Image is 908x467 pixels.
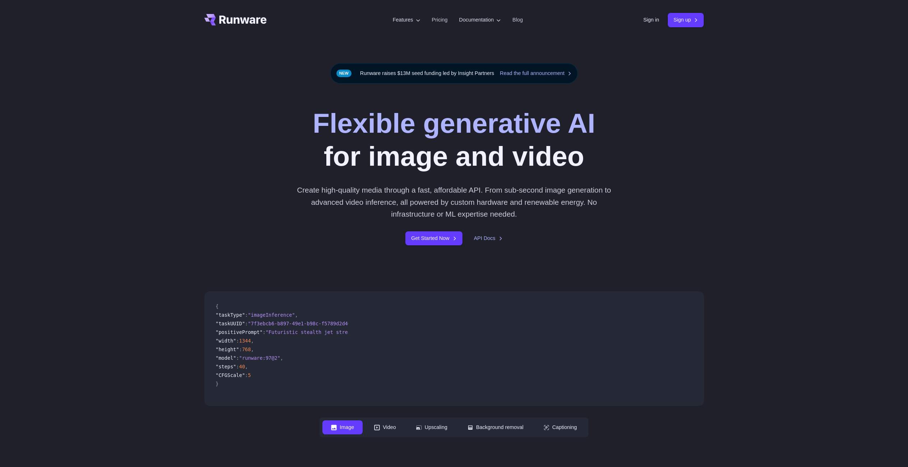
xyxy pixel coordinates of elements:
span: : [262,329,265,335]
span: "7f3ebcb6-b897-49e1-b98c-f5789d2d40d7" [248,321,360,326]
span: , [245,364,248,369]
span: 40 [239,364,245,369]
span: 1344 [239,338,251,344]
span: "Futuristic stealth jet streaking through a neon-lit cityscape with glowing purple exhaust" [266,329,533,335]
span: : [236,355,239,361]
label: Documentation [459,16,501,24]
span: 5 [248,372,251,378]
span: "CFGScale" [216,372,245,378]
span: "imageInference" [248,312,295,318]
span: 768 [242,346,251,352]
p: Create high-quality media through a fast, affordable API. From sub-second image generation to adv... [294,184,614,220]
span: : [236,338,239,344]
a: Sign up [668,13,704,27]
a: Get Started Now [405,231,462,245]
button: Background removal [459,420,532,434]
span: : [236,364,239,369]
span: "runware:97@2" [239,355,280,361]
a: Go to / [204,14,267,25]
a: Sign in [643,16,659,24]
span: : [239,346,242,352]
span: : [245,321,248,326]
span: "positivePrompt" [216,329,263,335]
a: Read the full announcement [500,69,572,77]
button: Video [365,420,405,434]
label: Features [393,16,420,24]
span: "steps" [216,364,236,369]
span: , [280,355,283,361]
span: { [216,303,219,309]
span: : [245,372,248,378]
span: , [251,346,254,352]
button: Upscaling [408,420,456,434]
a: Blog [512,16,523,24]
span: : [245,312,248,318]
button: Image [322,420,363,434]
div: Runware raises $13M seed funding led by Insight Partners [330,63,578,84]
span: "model" [216,355,236,361]
a: Pricing [432,16,448,24]
h1: for image and video [313,107,595,173]
button: Captioning [535,420,586,434]
a: API Docs [474,234,503,242]
span: "taskType" [216,312,245,318]
span: } [216,381,219,387]
span: , [251,338,254,344]
span: "height" [216,346,239,352]
strong: Flexible generative AI [313,108,595,138]
span: "width" [216,338,236,344]
span: "taskUUID" [216,321,245,326]
span: , [295,312,298,318]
